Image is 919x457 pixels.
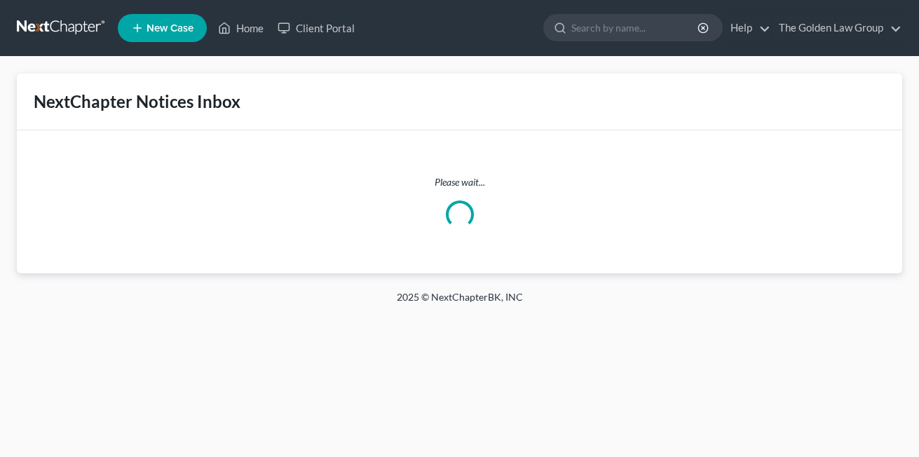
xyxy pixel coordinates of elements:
a: Help [723,15,770,41]
input: Search by name... [571,15,700,41]
p: Please wait... [28,175,891,189]
span: New Case [147,23,193,34]
a: Home [211,15,271,41]
div: NextChapter Notices Inbox [34,90,885,113]
div: 2025 © NextChapterBK, INC [60,290,859,315]
a: The Golden Law Group [772,15,901,41]
a: Client Portal [271,15,362,41]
